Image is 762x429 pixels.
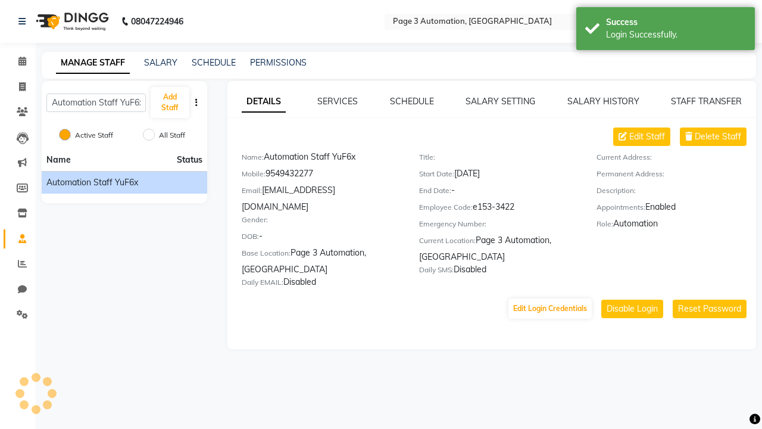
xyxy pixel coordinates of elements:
[242,152,264,163] label: Name:
[613,128,670,146] button: Edit Staff
[177,154,202,166] span: Status
[242,184,401,213] div: [EMAIL_ADDRESS][DOMAIN_NAME]
[159,130,185,141] label: All Staff
[671,96,742,107] a: STAFF TRANSFER
[242,248,291,259] label: Base Location:
[30,5,112,38] img: logo
[606,29,746,41] div: Login Successfully.
[419,184,579,201] div: -
[597,219,613,229] label: Role:
[250,57,307,68] a: PERMISSIONS
[597,169,664,179] label: Permanent Address:
[597,201,756,217] div: Enabled
[242,214,268,225] label: Gender:
[46,154,71,165] span: Name
[131,5,183,38] b: 08047224946
[192,57,236,68] a: SCHEDULE
[419,167,579,184] div: [DATE]
[242,167,401,184] div: 9549432277
[508,299,592,319] button: Edit Login Credentials
[46,94,146,112] input: Search Staff
[151,87,189,118] button: Add Staff
[629,130,665,143] span: Edit Staff
[242,277,283,288] label: Daily EMAIL:
[567,96,639,107] a: SALARY HISTORY
[242,151,401,167] div: Automation Staff YuF6x
[695,130,741,143] span: Delete Staff
[419,234,579,263] div: Page 3 Automation, [GEOGRAPHIC_DATA]
[242,231,259,242] label: DOB:
[56,52,130,74] a: MANAGE STAFF
[673,300,747,318] button: Reset Password
[419,202,473,213] label: Employee Code:
[419,152,435,163] label: Title:
[419,219,486,229] label: Emergency Number:
[317,96,358,107] a: SERVICES
[242,247,401,276] div: Page 3 Automation, [GEOGRAPHIC_DATA]
[75,130,113,141] label: Active Staff
[390,96,434,107] a: SCHEDULE
[242,276,401,293] div: Disabled
[242,185,262,196] label: Email:
[466,96,535,107] a: SALARY SETTING
[242,230,401,247] div: -
[419,263,579,280] div: Disabled
[597,217,756,234] div: Automation
[419,185,451,196] label: End Date:
[46,176,138,189] span: Automation Staff YuF6x
[144,57,177,68] a: SALARY
[419,235,476,246] label: Current Location:
[680,128,747,146] button: Delete Staff
[419,169,454,179] label: Start Date:
[606,16,746,29] div: Success
[419,201,579,217] div: e153-3422
[597,185,636,196] label: Description:
[597,202,645,213] label: Appointments:
[601,300,663,318] button: Disable Login
[419,265,454,275] label: Daily SMS:
[242,91,286,113] a: DETAILS
[597,152,652,163] label: Current Address:
[242,169,266,179] label: Mobile:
